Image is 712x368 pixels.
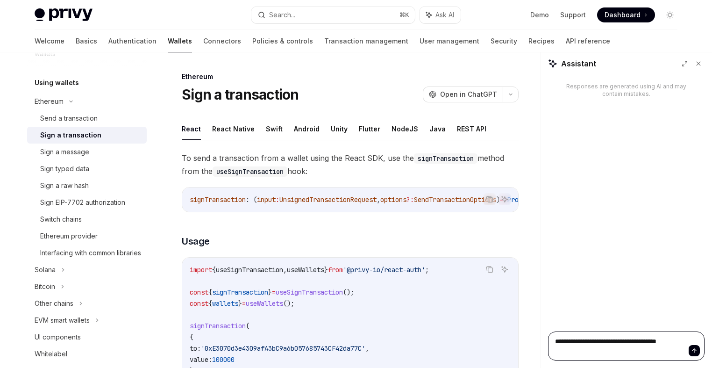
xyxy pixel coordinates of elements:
span: const [190,288,208,296]
h1: Sign a transaction [182,86,299,103]
button: NodeJS [392,118,418,140]
div: Sign a message [40,146,89,158]
a: Send a transaction [27,110,147,127]
button: Android [294,118,320,140]
span: UnsignedTransactionRequest [279,195,377,204]
button: Toggle dark mode [662,7,677,22]
span: signTransaction [190,322,246,330]
span: value: [190,355,212,364]
button: React Native [212,118,255,140]
span: { [208,299,212,308]
button: Swift [266,118,283,140]
span: { [190,333,193,341]
a: Dashboard [597,7,655,22]
span: { [212,266,216,274]
span: ⌘ K [399,11,409,19]
span: useWallets [246,299,283,308]
button: Search...⌘K [251,7,415,23]
a: Welcome [35,30,64,52]
button: Ask AI [498,193,511,205]
span: = [242,299,246,308]
button: Ask AI [498,263,511,275]
span: : ( [246,195,257,204]
div: UI components [35,332,81,343]
a: Policies & controls [252,30,313,52]
a: Authentication [108,30,157,52]
div: Sign a raw hash [40,180,89,191]
span: Ask AI [435,10,454,20]
a: Interfacing with common libraries [27,245,147,261]
div: Bitcoin [35,281,55,292]
code: signTransaction [414,153,477,164]
button: Ask AI [420,7,461,23]
span: SendTransactionOptions [414,195,496,204]
span: = [272,288,276,296]
a: Demo [530,10,549,20]
span: } [268,288,272,296]
a: UI components [27,329,147,346]
div: Sign a transaction [40,130,101,141]
a: Support [560,10,586,20]
span: Assistant [561,58,596,69]
button: Java [429,118,446,140]
div: Other chains [35,298,73,309]
span: ( [246,322,249,330]
span: useWallets [287,266,324,274]
div: Responses are generated using AI and may contain mistakes. [563,83,690,98]
div: Ethereum [35,96,64,107]
a: Basics [76,30,97,52]
a: Sign a raw hash [27,177,147,194]
a: Recipes [528,30,555,52]
span: const [190,299,208,308]
button: Open in ChatGPT [423,87,503,102]
span: } [238,299,242,308]
span: useSignTransaction [276,288,343,296]
a: Security [491,30,517,52]
span: ; [425,266,429,274]
span: Dashboard [605,10,641,20]
a: Sign EIP-7702 authorization [27,194,147,211]
button: Unity [331,118,348,140]
button: Send message [689,345,700,356]
span: Open in ChatGPT [440,90,497,99]
img: light logo [35,8,93,22]
span: ) [496,195,500,204]
button: REST API [457,118,486,140]
span: { [208,288,212,296]
div: Ethereum provider [40,231,98,242]
span: signTransaction [190,195,246,204]
a: User management [420,30,479,52]
h5: Using wallets [35,77,79,88]
a: Connectors [203,30,241,52]
span: (); [283,299,294,308]
button: React [182,118,201,140]
span: } [324,266,328,274]
span: input [257,195,276,204]
div: Whitelabel [35,348,67,360]
div: Solana [35,264,56,275]
a: Sign typed data [27,160,147,177]
div: EVM smart wallets [35,315,90,326]
span: , [365,344,369,353]
div: Sign typed data [40,163,89,174]
button: Copy the contents from the code block [484,263,496,275]
span: , [283,266,287,274]
div: Search... [269,9,295,21]
div: Switch chains [40,214,82,225]
span: 100000 [212,355,235,364]
span: import [190,266,212,274]
div: Interfacing with common libraries [40,247,141,259]
div: Send a transaction [40,113,98,124]
a: Ethereum provider [27,228,147,245]
span: '0xE3070d3e4309afA3bC9a6b057685743CF42da77C' [201,344,365,353]
code: useSignTransaction [213,166,287,177]
span: useSignTransaction [216,266,283,274]
span: from [328,266,343,274]
span: Usage [182,235,210,248]
span: (); [343,288,354,296]
a: Whitelabel [27,346,147,362]
span: signTransaction [212,288,268,296]
span: , [377,195,380,204]
div: Sign EIP-7702 authorization [40,197,125,208]
a: API reference [566,30,610,52]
